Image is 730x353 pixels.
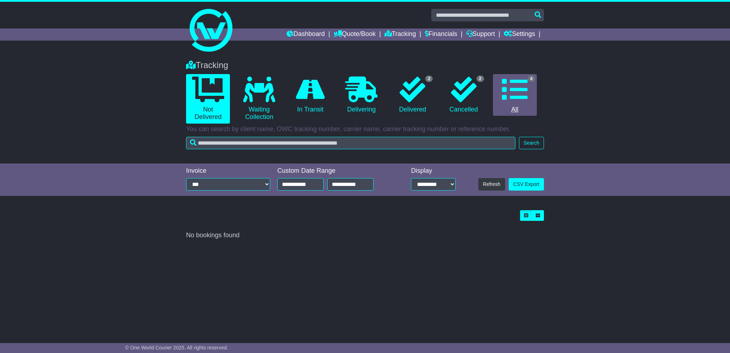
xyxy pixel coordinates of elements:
[182,60,547,71] div: Tracking
[519,137,544,149] button: Search
[442,74,485,116] a: 2 Cancelled
[339,74,383,116] a: Delivering
[277,167,392,175] div: Custom Date Range
[509,178,544,191] a: CSV Export
[186,167,270,175] div: Invoice
[237,74,281,124] a: Waiting Collection
[385,28,416,41] a: Tracking
[425,28,457,41] a: Financials
[186,74,230,124] a: Not Delivered
[477,76,484,82] span: 2
[493,74,537,116] a: 4 All
[186,125,544,133] p: You can search by client name, OWC tracking number, carrier name, carrier tracking number or refe...
[287,28,325,41] a: Dashboard
[478,178,505,191] button: Refresh
[411,167,456,175] div: Display
[466,28,495,41] a: Support
[125,345,228,351] span: © One World Courier 2025. All rights reserved.
[391,74,435,116] a: 2 Delivered
[288,74,332,116] a: In Transit
[504,28,535,41] a: Settings
[186,232,544,239] div: No bookings found
[334,28,376,41] a: Quote/Book
[425,76,433,82] span: 2
[528,76,535,82] span: 4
